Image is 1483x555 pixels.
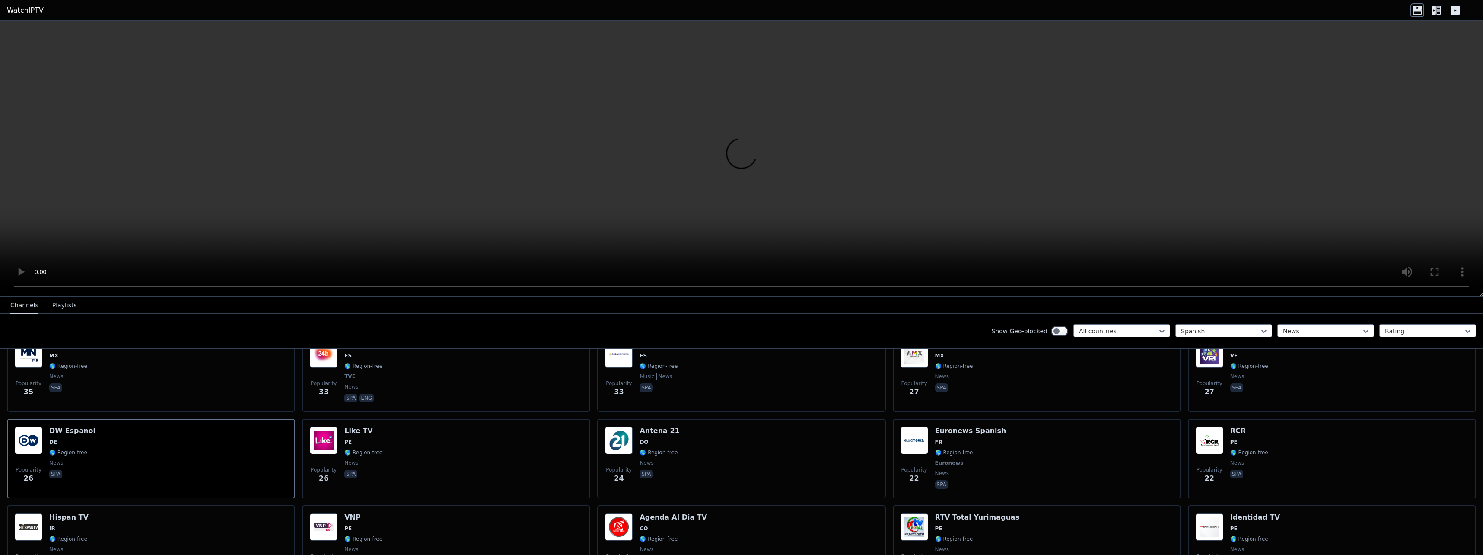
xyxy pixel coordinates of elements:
img: Meganoticias MX [15,340,42,368]
img: VPItv [1196,340,1223,368]
span: Popularity [606,466,632,473]
h6: RCR [1230,427,1268,435]
label: Show Geo-blocked [991,327,1047,335]
span: PE [1230,439,1238,446]
button: Playlists [52,297,77,314]
span: ES [344,352,352,359]
img: RCR [1196,427,1223,454]
span: Popularity [606,380,632,387]
p: spa [49,470,62,478]
span: 26 [24,473,33,484]
span: FR [935,439,942,446]
span: news [640,546,653,553]
span: 33 [614,387,624,397]
h6: Like TV [344,427,382,435]
span: PE [344,525,352,532]
span: Popularity [311,380,337,387]
img: Onda Valencia TV [605,340,633,368]
img: Antena 21 [605,427,633,454]
span: 🌎 Region-free [640,449,678,456]
span: 22 [1205,473,1214,484]
h6: Antena 21 [640,427,679,435]
span: 27 [909,387,919,397]
span: VE [1230,352,1238,359]
span: news [935,373,949,380]
span: news [656,373,672,380]
span: 🌎 Region-free [344,363,382,370]
p: spa [344,470,357,478]
span: news [935,470,949,477]
img: Agenda Al Dia TV [605,513,633,541]
span: Popularity [16,466,41,473]
h6: RTV Total Yurimaguas [935,513,1020,522]
span: 🌎 Region-free [935,363,973,370]
span: PE [935,525,942,532]
span: DO [640,439,648,446]
p: spa [49,383,62,392]
span: 🌎 Region-free [1230,363,1268,370]
span: news [49,459,63,466]
h6: Hispan TV [49,513,89,522]
img: VNP [310,513,337,541]
span: 🌎 Region-free [344,449,382,456]
span: 🌎 Region-free [935,449,973,456]
p: spa [935,480,948,489]
span: TVE [344,373,356,380]
span: 35 [24,387,33,397]
span: Popularity [311,466,337,473]
span: CO [640,525,648,532]
p: spa [640,383,652,392]
h6: Euronews Spanish [935,427,1006,435]
span: Popularity [901,466,927,473]
span: news [49,373,63,380]
span: news [1230,373,1244,380]
span: 22 [909,473,919,484]
span: Euronews [935,459,964,466]
img: Euronews Spanish [901,427,928,454]
p: eng [359,394,374,402]
span: news [344,546,358,553]
h6: Identidad TV [1230,513,1280,522]
span: news [344,459,358,466]
span: news [49,546,63,553]
span: 🌎 Region-free [344,536,382,542]
span: 33 [319,387,328,397]
span: 🌎 Region-free [935,536,973,542]
button: Channels [10,297,38,314]
img: Like TV [310,427,337,454]
img: RTV Total Yurimaguas [901,513,928,541]
a: WatchIPTV [7,5,44,16]
img: Identidad TV [1196,513,1223,541]
span: 🌎 Region-free [1230,536,1268,542]
h6: Agenda Al Dia TV [640,513,707,522]
span: PE [344,439,352,446]
span: Popularity [1197,380,1222,387]
span: 🌎 Region-free [49,449,87,456]
span: ES [640,352,647,359]
span: MX [49,352,58,359]
span: 🌎 Region-free [640,536,678,542]
h6: VNP [344,513,382,522]
span: news [1230,546,1244,553]
img: AMX Noticias [901,340,928,368]
span: music [640,373,654,380]
span: PE [1230,525,1238,532]
h6: DW Espanol [49,427,95,435]
span: 🌎 Region-free [1230,449,1268,456]
span: news [935,546,949,553]
p: spa [344,394,357,402]
span: IR [49,525,55,532]
span: 24 [614,473,624,484]
span: 🌎 Region-free [49,363,87,370]
p: spa [1230,470,1243,478]
span: 27 [1205,387,1214,397]
img: 24 Horas Canarias [310,340,337,368]
img: Hispan TV [15,513,42,541]
span: news [1230,459,1244,466]
span: Popularity [901,380,927,387]
span: Popularity [1197,466,1222,473]
span: news [344,383,358,390]
span: 🌎 Region-free [49,536,87,542]
p: spa [1230,383,1243,392]
span: news [640,459,653,466]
